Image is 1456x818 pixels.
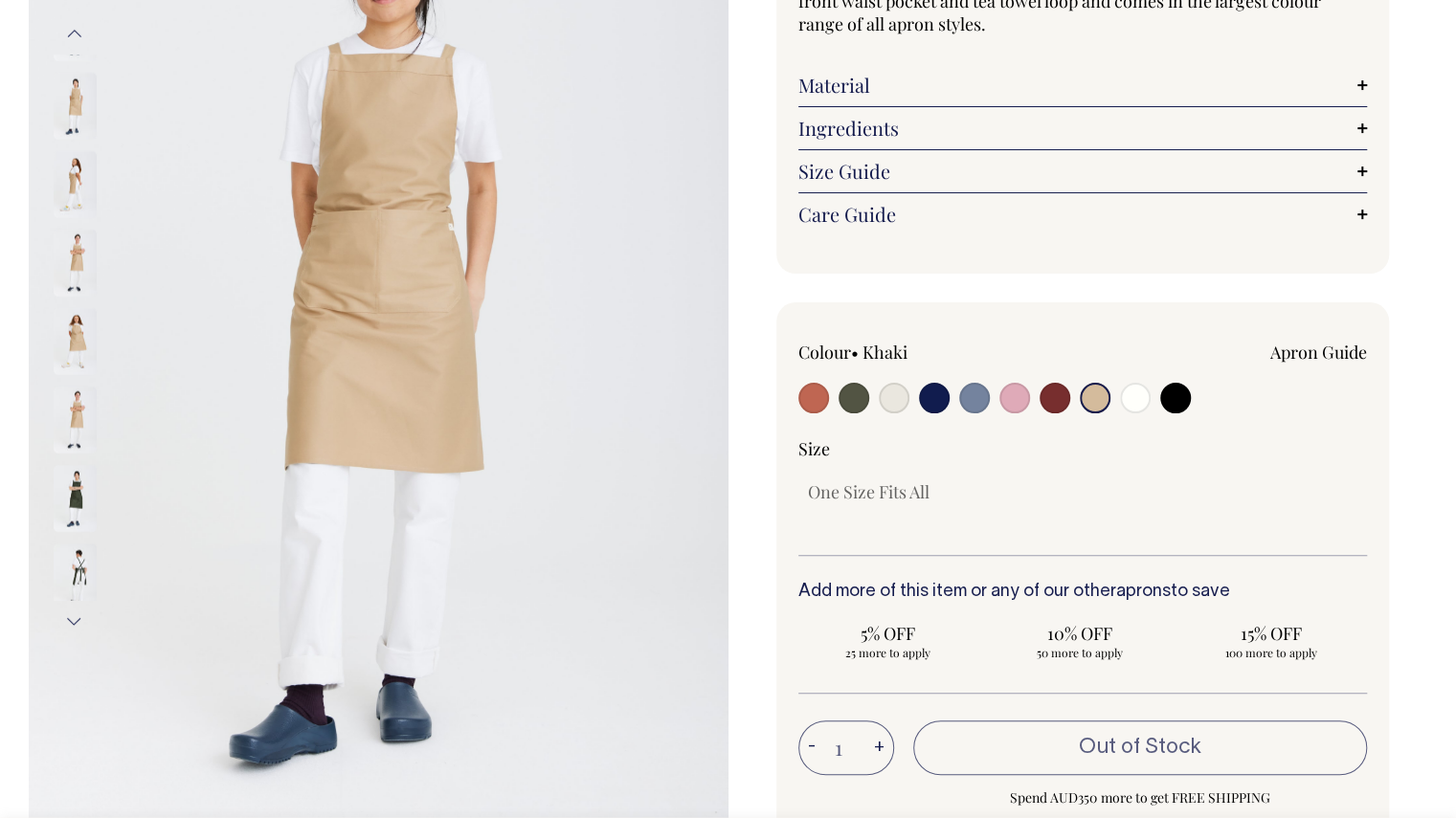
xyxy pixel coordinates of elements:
[798,616,978,666] input: 5% OFF 25 more to apply
[798,583,1368,602] h6: Add more of this item or any of our other to save
[1079,738,1200,757] span: Out of Stock
[60,600,89,643] button: Next
[798,475,939,509] input: One Size Fits All
[60,12,89,55] button: Previous
[798,203,1368,226] a: Care Guide
[54,465,97,532] img: olive
[1181,616,1361,666] input: 15% OFF 100 more to apply
[808,622,969,645] span: 5% OFF
[808,645,969,660] span: 25 more to apply
[798,117,1368,140] a: Ingredients
[54,308,97,375] img: khaki
[864,729,894,767] button: +
[798,341,1026,364] div: Colour
[1191,622,1352,645] span: 15% OFF
[54,387,97,453] img: khaki
[999,622,1160,645] span: 10% OFF
[862,341,907,364] label: Khaki
[1270,341,1367,364] a: Apron Guide
[913,720,1368,774] button: Out of Stock
[798,74,1368,97] a: Material
[851,341,859,364] span: •
[1116,584,1171,600] a: aprons
[990,616,1170,666] input: 10% OFF 50 more to apply
[54,230,97,297] img: khaki
[798,160,1368,183] a: Size Guide
[913,786,1368,809] span: Spend AUD350 more to get FREE SHIPPING
[1191,645,1352,660] span: 100 more to apply
[798,729,825,767] button: -
[54,151,97,218] img: khaki
[798,437,1368,460] div: Size
[999,645,1160,660] span: 50 more to apply
[54,543,97,610] img: olive
[54,73,97,140] img: khaki
[808,480,930,503] span: One Size Fits All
